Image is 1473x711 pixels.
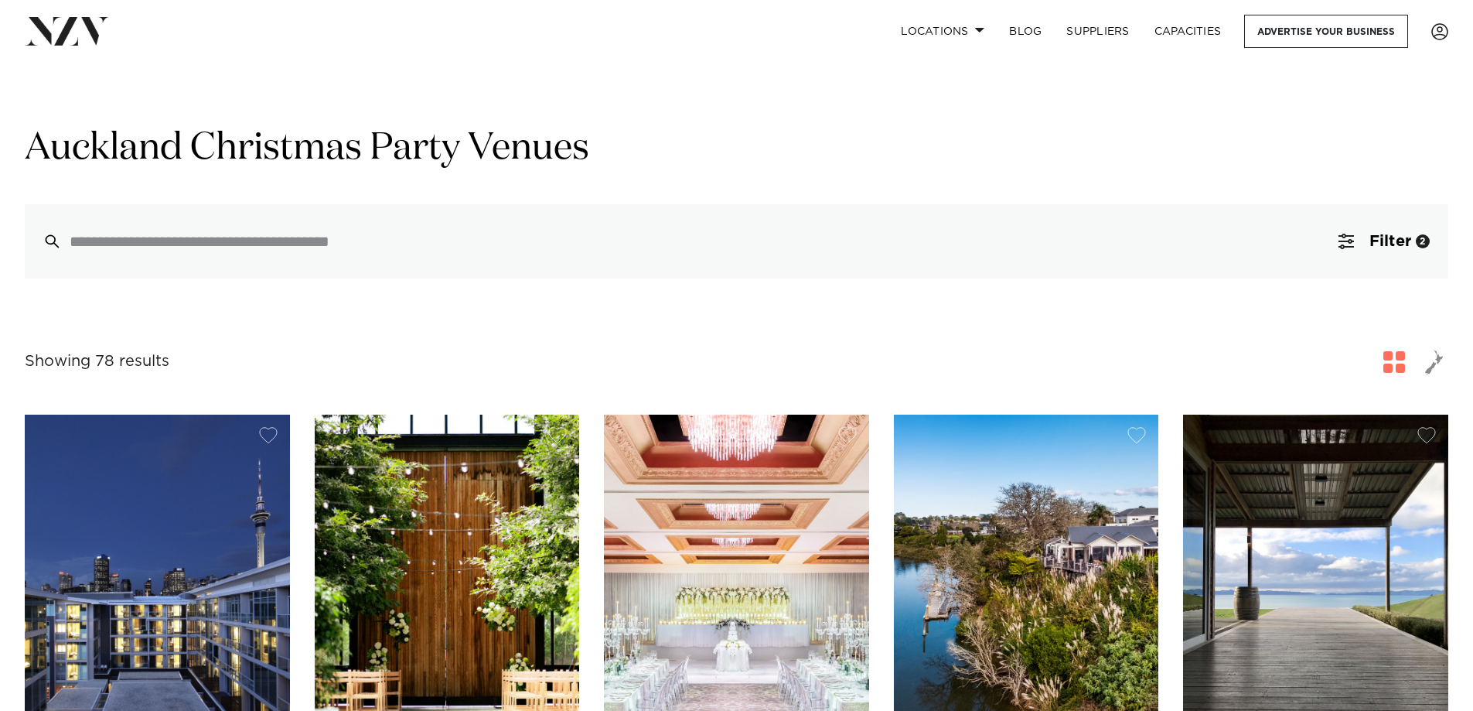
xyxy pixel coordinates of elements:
[1416,234,1430,248] div: 2
[1320,204,1448,279] button: Filter2
[1142,15,1234,48] a: Capacities
[25,17,109,45] img: nzv-logo.png
[997,15,1054,48] a: BLOG
[25,125,1448,173] h1: Auckland Christmas Party Venues
[25,350,169,374] div: Showing 78 results
[888,15,997,48] a: Locations
[1369,234,1411,249] span: Filter
[1244,15,1408,48] a: Advertise your business
[1054,15,1141,48] a: SUPPLIERS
